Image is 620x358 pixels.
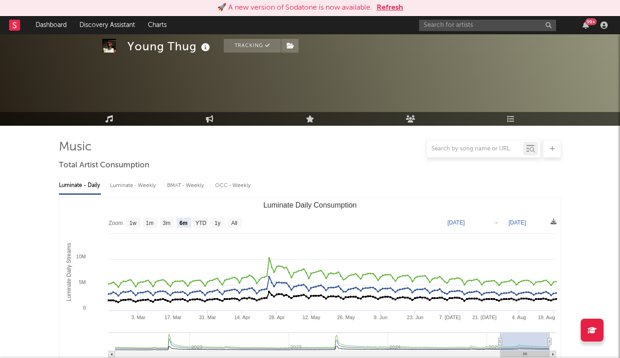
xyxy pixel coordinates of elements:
[131,315,146,320] text: 3. Mar
[130,220,137,226] text: 1w
[142,16,173,34] a: Charts
[59,178,101,193] div: Luminate - Daily
[199,315,216,320] text: 31. Mar
[472,315,496,320] text: 21. [DATE]
[195,220,206,226] text: YTD
[83,305,86,310] text: 0
[146,220,154,226] text: 1m
[79,279,86,285] text: 5M
[73,16,142,34] a: Discovery Assistant
[76,254,86,259] text: 10M
[217,2,372,13] div: 🚀 A new version of Sodatone is now available.
[66,243,72,301] text: Luminate Daily Streams
[302,315,321,320] text: 12. May
[583,21,589,29] button: 99+
[127,39,212,54] div: Young Thug
[263,201,357,209] text: Luminate Daily Consumption
[447,219,465,226] text: [DATE]
[231,220,237,226] text: All
[215,178,252,193] div: OCC - Weekly
[163,220,171,226] text: 3m
[110,178,158,193] div: Luminate - Weekly
[109,220,123,226] text: Zoom
[439,315,461,320] text: 7. [DATE]
[407,315,423,320] text: 23. Jun
[377,2,403,13] button: Refresh
[269,315,285,320] text: 28. Apr
[512,315,526,320] text: 4. Aug
[164,315,182,320] text: 17. Mar
[29,16,73,34] a: Dashboard
[509,219,526,226] text: [DATE]
[419,20,556,31] input: Search for artists
[337,315,355,320] text: 26. May
[215,220,221,226] text: 1y
[167,178,206,193] div: BMAT - Weekly
[374,315,388,320] text: 9. Jun
[179,220,187,226] text: 6m
[538,315,555,320] text: 18. Aug
[427,145,523,153] input: Search by song name or URL
[59,160,149,171] span: Total Artist Consumption
[585,18,597,25] div: 99 +
[224,39,281,53] button: Tracking
[234,315,250,320] text: 14. Apr
[493,219,499,226] text: →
